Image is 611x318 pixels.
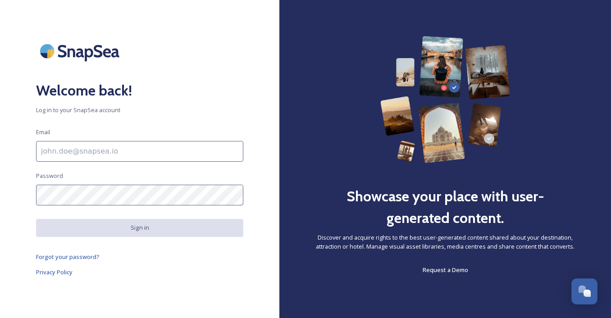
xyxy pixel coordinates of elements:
[423,266,468,274] span: Request a Demo
[36,253,100,261] span: Forgot your password?
[36,267,243,277] a: Privacy Policy
[315,186,575,229] h2: Showcase your place with user-generated content.
[36,80,243,101] h2: Welcome back!
[380,36,510,163] img: 63b42ca75bacad526042e722_Group%20154-p-800.png
[36,36,126,66] img: SnapSea Logo
[36,251,243,262] a: Forgot your password?
[36,106,243,114] span: Log in to your SnapSea account
[571,278,597,304] button: Open Chat
[36,268,73,276] span: Privacy Policy
[36,172,63,180] span: Password
[36,128,50,136] span: Email
[36,219,243,236] button: Sign in
[423,264,468,275] a: Request a Demo
[315,233,575,250] span: Discover and acquire rights to the best user-generated content shared about your destination, att...
[36,141,243,162] input: john.doe@snapsea.io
